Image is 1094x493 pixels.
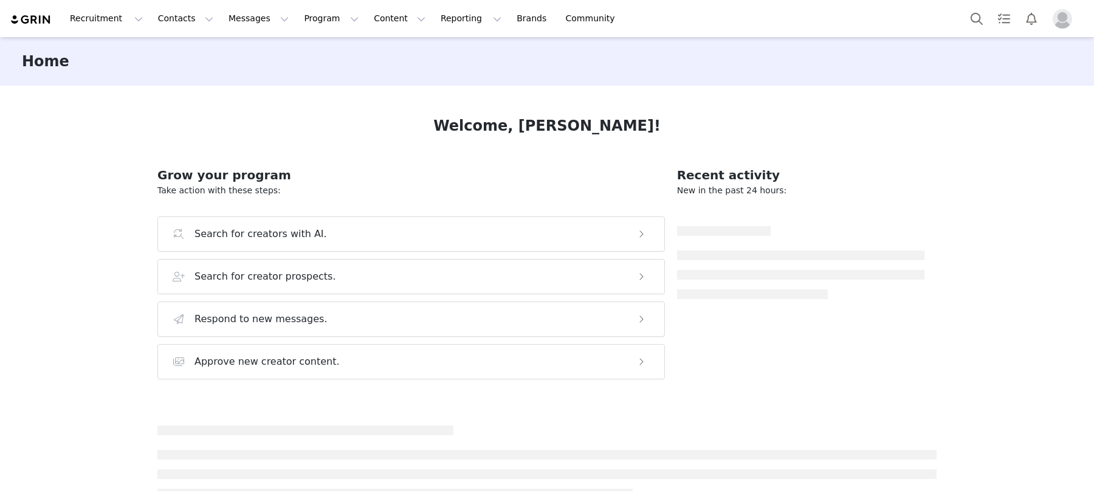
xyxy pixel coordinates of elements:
a: Brands [509,5,557,32]
h3: Search for creator prospects. [194,269,336,284]
button: Notifications [1018,5,1045,32]
button: Search [963,5,990,32]
img: grin logo [10,14,52,26]
h1: Welcome, [PERSON_NAME]! [433,115,661,137]
button: Respond to new messages. [157,302,665,337]
a: Tasks [991,5,1017,32]
button: Search for creator prospects. [157,259,665,294]
h2: Recent activity [677,166,924,184]
h3: Home [22,50,69,72]
button: Contacts [151,5,221,32]
button: Recruitment [63,5,150,32]
button: Program [297,5,366,32]
a: Community [559,5,628,32]
h3: Approve new creator content. [194,354,340,369]
p: New in the past 24 hours: [677,184,924,197]
button: Reporting [433,5,509,32]
h3: Respond to new messages. [194,312,328,326]
button: Messages [221,5,296,32]
img: placeholder-profile.jpg [1053,9,1072,29]
button: Profile [1045,9,1084,29]
button: Content [366,5,433,32]
p: Take action with these steps: [157,184,665,197]
h2: Grow your program [157,166,665,184]
h3: Search for creators with AI. [194,227,327,241]
button: Approve new creator content. [157,344,665,379]
button: Search for creators with AI. [157,216,665,252]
